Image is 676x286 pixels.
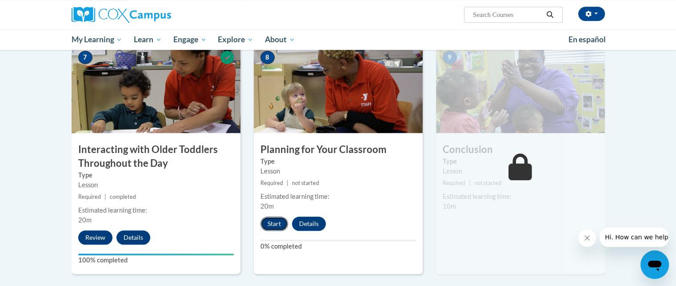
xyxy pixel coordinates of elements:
[173,34,207,45] span: Engage
[260,242,416,251] label: 0% completed
[5,6,72,13] span: Hi. How can we help?
[72,44,240,133] img: Course Image
[260,192,416,201] div: Estimated learning time:
[260,51,275,64] span: 8
[443,180,465,186] span: Required
[212,29,259,50] a: Explore
[254,44,423,133] img: Course Image
[260,217,288,231] button: Start
[254,143,423,157] h3: Planning for Your Classroom
[472,9,543,20] input: Search Courses
[116,230,150,245] button: Details
[443,166,598,176] div: Lesson
[78,230,112,245] button: Review
[578,7,605,21] button: Account Settings
[443,157,598,166] label: Type
[78,205,234,215] div: Estimated learning time:
[110,193,136,200] span: completed
[443,192,598,201] div: Estimated learning time:
[78,193,101,200] span: Required
[104,193,106,200] span: |
[78,216,92,224] span: 20m
[66,29,128,50] a: My Learning
[578,229,596,247] iframe: Close message
[72,143,240,170] h3: Interacting with Older Toddlers Throughout the Day
[58,29,618,50] div: Main menu
[260,180,283,186] span: Required
[287,180,288,186] span: |
[260,202,274,210] span: 20m
[72,7,171,23] img: Cox Campus
[292,217,326,231] button: Details
[259,29,301,50] a: About
[474,180,501,186] span: not started
[78,180,234,190] div: Lesson
[443,51,457,64] span: 9
[436,44,605,133] img: Course Image
[78,255,234,265] label: 100% completed
[563,30,612,49] a: En español
[436,143,605,157] h3: Conclusion
[128,29,168,50] a: Learn
[78,170,234,180] label: Type
[640,250,669,279] iframe: Button to launch messaging window
[260,166,416,176] div: Lesson
[78,254,234,255] div: Your progress
[469,180,471,186] span: |
[260,157,416,166] label: Type
[292,180,319,186] span: not started
[443,202,456,210] span: 10m
[71,34,122,45] span: My Learning
[543,9,556,20] button: Search
[265,34,295,45] span: About
[134,34,162,45] span: Learn
[168,29,212,50] a: Engage
[78,51,92,64] span: 7
[72,7,240,23] a: Cox Campus
[568,35,606,44] span: En español
[218,34,253,45] span: Explore
[600,227,669,247] iframe: Message from company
